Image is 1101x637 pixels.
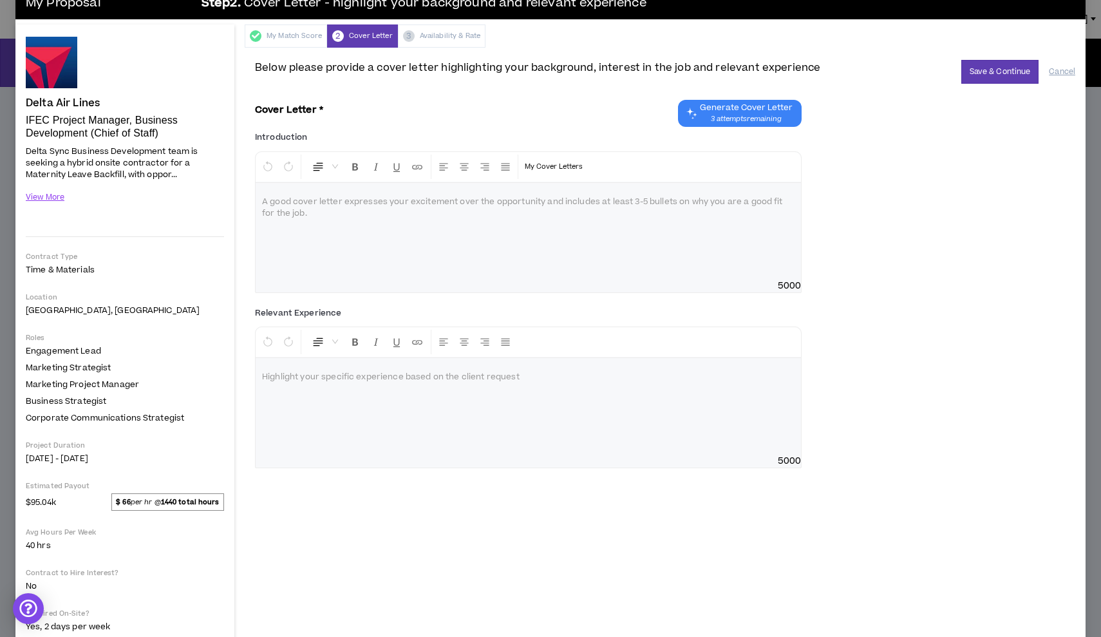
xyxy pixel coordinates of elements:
p: 40 hrs [26,540,224,551]
span: 5000 [778,280,802,292]
button: Format Italics [366,155,386,179]
button: Format Bold [346,330,365,354]
button: Redo [279,330,298,354]
button: Redo [279,155,298,179]
span: Corporate Communications Strategist [26,412,184,424]
span: per hr @ [111,493,224,510]
p: My Cover Letters [525,160,583,173]
button: Format Underline [387,155,406,179]
span: Below please provide a cover letter highlighting your background, interest in the job and relevan... [255,60,820,75]
button: Justify Align [496,330,515,354]
button: Template [521,155,587,179]
button: Chat GPT Cover Letter [678,100,802,127]
p: Location [26,292,224,302]
p: No [26,580,224,592]
button: Undo [258,330,278,354]
p: Yes, 2 days per week [26,621,224,632]
p: Time & Materials [26,264,224,276]
button: Insert Link [408,155,427,179]
span: 3 attempts remaining [700,114,793,124]
p: Contract to Hire Interest? [26,568,224,578]
span: Engagement Lead [26,345,101,357]
button: Left Align [434,330,453,354]
button: Format Underline [387,330,406,354]
strong: $ 66 [116,497,130,507]
button: Right Align [475,330,494,354]
p: Avg Hours Per Week [26,528,224,537]
button: Justify Align [496,155,515,179]
div: My Match Score [245,24,327,48]
span: Marketing Project Manager [26,379,139,390]
button: Save & Continue [961,60,1039,84]
button: Format Italics [366,330,386,354]
button: Undo [258,155,278,179]
button: Right Align [475,155,494,179]
button: Cancel [1049,61,1075,83]
p: Contract Type [26,252,224,261]
button: View More [26,186,64,209]
label: Relevant Experience [255,303,341,323]
span: $95.04k [26,494,56,509]
button: Left Align [434,155,453,179]
p: Roles [26,333,224,343]
h4: Delta Air Lines [26,97,100,109]
span: Marketing Strategist [26,362,111,374]
div: Open Intercom Messenger [13,593,44,624]
button: Format Bold [346,155,365,179]
span: 5000 [778,455,802,468]
p: IFEC Project Manager, Business Development (Chief of Staff) [26,114,224,140]
p: [DATE] - [DATE] [26,453,224,464]
p: [GEOGRAPHIC_DATA], [GEOGRAPHIC_DATA] [26,305,224,316]
p: Required On-Site? [26,609,224,618]
label: Introduction [255,127,307,147]
button: Center Align [455,155,474,179]
button: Insert Link [408,330,427,354]
button: Center Align [455,330,474,354]
h3: Cover Letter * [255,105,323,116]
span: Business Strategist [26,395,106,407]
p: Project Duration [26,441,224,450]
p: Delta Sync Business Development team is seeking a hybrid onsite contractor for a Maternity Leave ... [26,144,224,181]
p: Estimated Payout [26,481,224,491]
span: Generate Cover Letter [700,102,793,113]
strong: 1440 total hours [161,497,220,507]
